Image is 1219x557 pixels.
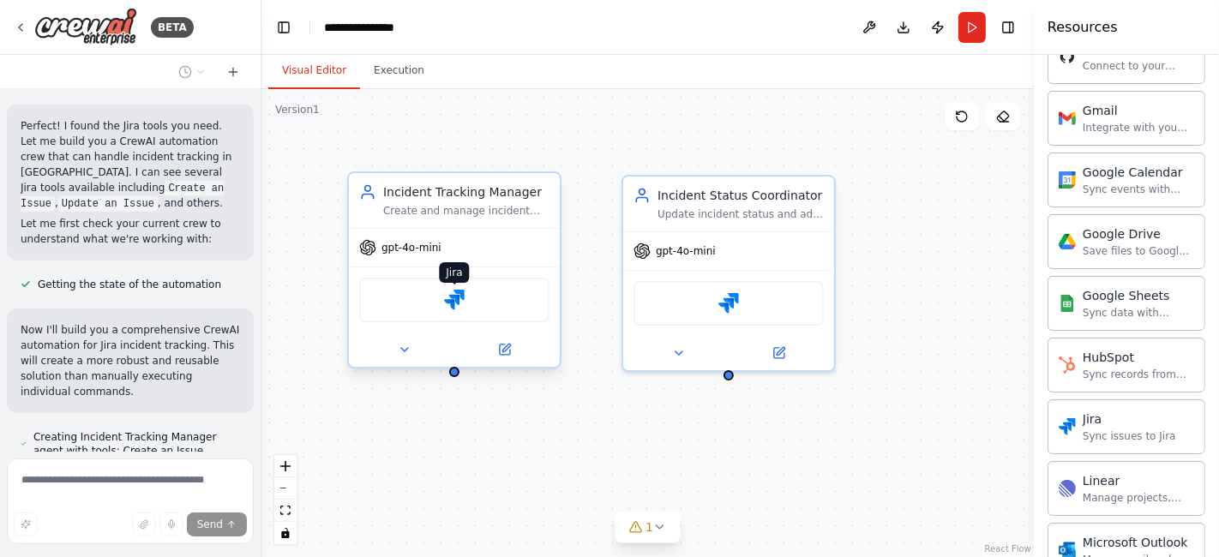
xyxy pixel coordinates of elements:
[132,512,156,536] button: Upload files
[1083,491,1194,505] div: Manage projects, sprints, tasks, and bug tracking in Linear
[360,53,438,89] button: Execution
[1083,349,1194,366] div: HubSpot
[985,544,1031,554] a: React Flow attribution
[33,430,240,458] span: Creating Incident Tracking Manager agent with tools: Create an Issue
[1059,418,1076,435] img: Jira
[274,500,297,522] button: fit view
[1083,534,1194,551] div: Microsoft Outlook
[1083,164,1194,181] div: Google Calendar
[1083,183,1194,196] div: Sync events with Google Calendar
[272,15,296,39] button: Hide left sidebar
[274,455,297,544] div: React Flow controls
[1083,244,1194,258] div: Save files to Google Drive
[219,62,247,82] button: Start a new chat
[1059,48,1076,65] img: GitHub
[718,293,739,314] img: Jira
[151,17,194,38] div: BETA
[658,207,824,221] div: Update incident status and add comments to track progress on issues in the {project_name} project
[1059,233,1076,250] img: Google Drive
[1083,306,1194,320] div: Sync data with Google Sheets
[347,175,561,372] div: Incident Tracking ManagerCreate and manage incident tickets in [GEOGRAPHIC_DATA] for the {project...
[1059,110,1076,127] img: Gmail
[1059,356,1076,374] img: HubSpot
[14,512,38,536] button: Improve this prompt
[21,216,240,247] p: Let me first check your current crew to understand what we're working with:
[383,204,549,218] div: Create and manage incident tickets in [GEOGRAPHIC_DATA] for the {project_name} project, ensuring ...
[268,53,360,89] button: Visual Editor
[381,241,441,255] span: gpt-4o-mini
[646,518,653,536] span: 1
[1059,295,1076,312] img: Google Sheets
[187,512,247,536] button: Send
[38,278,221,291] span: Getting the state of the automation
[456,339,553,360] button: Open in side panel
[658,187,824,204] div: Incident Status Coordinator
[1083,410,1176,428] div: Jira
[1083,121,1194,135] div: Integrate with you Gmail
[274,455,297,477] button: zoom in
[21,322,240,399] p: Now I'll build you a comprehensive CrewAI automation for Jira incident tracking. This will create...
[197,518,223,531] span: Send
[444,290,465,310] img: Jira
[1059,171,1076,189] img: Google Calendar
[1059,480,1076,497] img: Linear
[1083,102,1194,119] div: Gmail
[1048,17,1118,38] h4: Resources
[1083,59,1194,73] div: Connect to your users’ GitHub accounts
[1083,225,1194,243] div: Google Drive
[996,15,1020,39] button: Hide right sidebar
[21,118,240,211] p: Perfect! I found the Jira tools you need. Let me build you a CrewAI automation crew that can hand...
[1083,429,1176,443] div: Sync issues to Jira
[1083,287,1194,304] div: Google Sheets
[324,19,409,36] nav: breadcrumb
[34,8,137,46] img: Logo
[274,522,297,544] button: toggle interactivity
[275,103,320,117] div: Version 1
[171,62,213,82] button: Switch to previous chat
[730,343,827,363] button: Open in side panel
[622,175,836,372] div: Incident Status CoordinatorUpdate incident status and add comments to track progress on issues in...
[21,181,224,212] code: Create an Issue
[274,477,297,500] button: zoom out
[1083,368,1194,381] div: Sync records from HubSpot
[383,183,549,201] div: Incident Tracking Manager
[159,512,183,536] button: Click to speak your automation idea
[58,196,158,212] code: Update an Issue
[615,512,681,543] button: 1
[656,244,716,258] span: gpt-4o-mini
[1083,472,1194,489] div: Linear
